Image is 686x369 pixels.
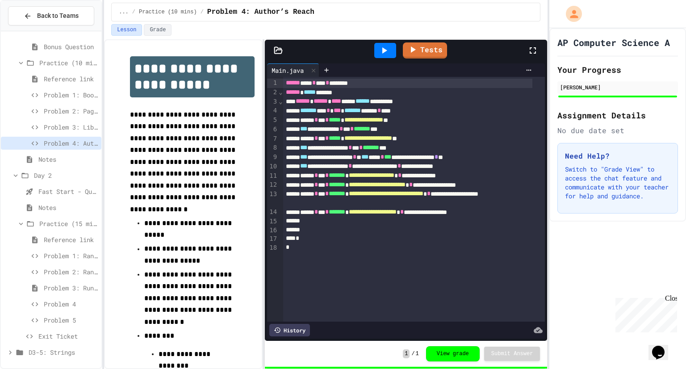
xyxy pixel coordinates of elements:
span: Notes [38,155,98,164]
div: 3 [267,97,278,107]
div: Chat with us now!Close [4,4,62,57]
h2: Assignment Details [557,109,678,122]
span: Day 2 [34,171,98,180]
div: Main.java [267,66,308,75]
span: Reference link [44,235,98,244]
span: Problem 2: Page Count Comparison [44,106,98,116]
span: Fast Start - Quiz [38,187,98,196]
span: Problem 2: Random integer between 25-75 [44,267,98,277]
div: 13 [267,190,278,208]
span: Notes [38,203,98,212]
div: 7 [267,134,278,144]
button: Back to Teams [8,6,94,25]
iframe: chat widget [648,333,677,360]
button: Lesson [111,24,142,36]
span: Practice (10 mins) [139,8,197,16]
span: ... [119,8,129,16]
div: No due date set [557,125,678,136]
div: Main.java [267,63,319,77]
button: Submit Answer [484,347,540,361]
span: / [411,350,414,357]
span: Practice (15 mins) [39,219,98,228]
h3: Need Help? [565,151,670,161]
button: View grade [426,346,480,361]
span: Problem 1: Random number between 1-100 [44,251,98,260]
span: Exit Ticket [38,331,98,341]
h2: Your Progress [557,63,678,76]
div: 1 [267,79,278,88]
span: Fold line [278,98,283,105]
span: 1 [403,349,410,358]
p: Switch to "Grade View" to access the chat feature and communicate with your teacher for help and ... [565,165,670,201]
h1: AP Computer Science A [557,36,670,49]
span: / [132,8,135,16]
div: 5 [267,116,278,125]
div: 11 [267,172,278,181]
span: Fold line [278,88,283,96]
div: 8 [267,143,278,153]
span: Back to Teams [37,11,79,21]
span: D3-5: Strings [29,348,98,357]
div: 18 [267,243,278,252]
span: 1 [416,350,419,357]
div: History [269,324,310,336]
div: 9 [267,153,278,162]
span: Problem 1: Book Rating Difference [44,90,98,100]
span: Problem 4: Author’s Reach [207,7,314,17]
span: Problem 4: Author’s Reach [44,138,98,148]
div: [PERSON_NAME] [560,83,675,91]
span: Submit Answer [491,350,533,357]
span: Problem 5 [44,315,98,325]
span: / [201,8,204,16]
div: 14 [267,208,278,217]
span: Bonus Question [44,42,98,51]
div: 6 [267,125,278,134]
div: 10 [267,162,278,172]
iframe: chat widget [612,294,677,332]
div: 12 [267,180,278,190]
button: Grade [144,24,171,36]
div: 4 [267,106,278,116]
div: 15 [267,217,278,226]
span: Practice (10 mins) [39,58,98,67]
a: Tests [403,42,447,59]
div: 17 [267,235,278,243]
span: Problem 3: Library Growth [44,122,98,132]
div: 16 [267,226,278,235]
div: My Account [556,4,584,24]
div: 2 [267,88,278,97]
span: Problem 3: Running programs [44,283,98,293]
span: Reference link [44,74,98,84]
span: Problem 4 [44,299,98,309]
